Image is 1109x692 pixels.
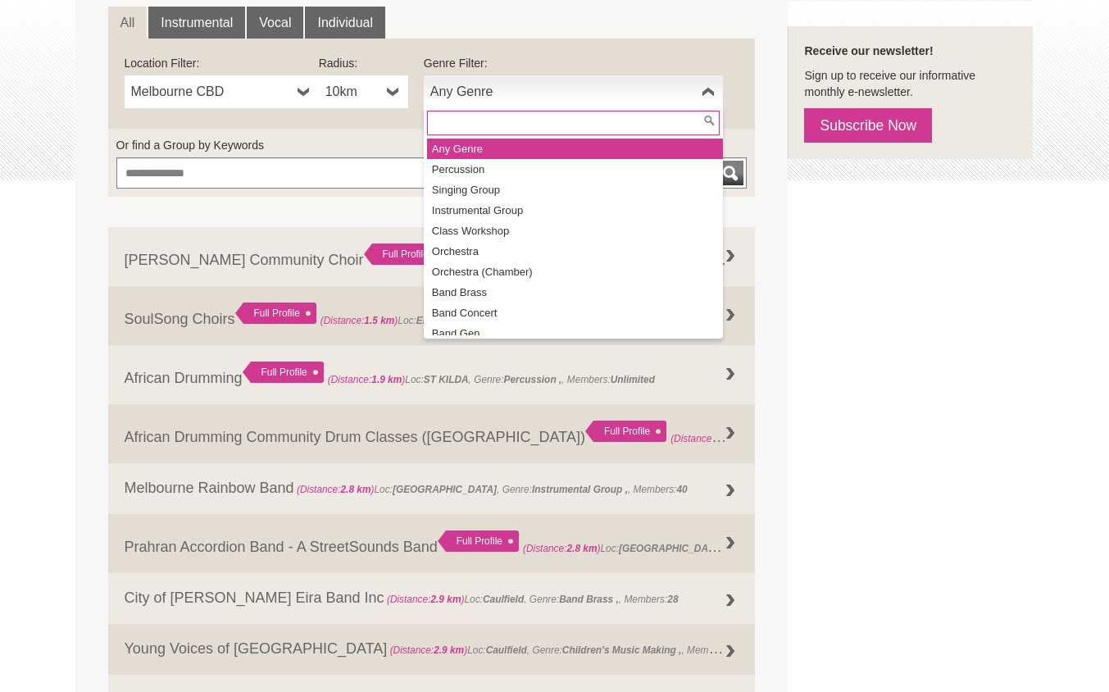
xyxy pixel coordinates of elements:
strong: Instrumental Group , [532,484,628,495]
a: Young Voices of [GEOGRAPHIC_DATA] (Distance:2.9 km)Loc:Caulfield, Genre:Children's Music Making ,... [108,624,756,675]
span: (Distance: ) [320,315,398,326]
a: Individual [305,7,385,39]
span: (Distance: ) [390,644,468,656]
div: Full Profile [364,244,445,265]
label: Genre Filter: [424,55,723,71]
li: Orchestra [427,241,723,262]
span: Loc: , Genre: , Members: [320,315,639,326]
li: Class Workshop [427,221,723,241]
li: Band Concert [427,303,723,323]
label: Or find a Group by Keywords [116,137,748,153]
li: Any Genre [427,139,723,159]
li: Band Gen [427,323,723,344]
div: Full Profile [235,303,316,324]
label: Location Filter: [125,55,319,71]
div: Full Profile [585,421,666,442]
li: Singing Group [427,180,723,200]
span: (Distance: ) [387,594,465,605]
span: (Distance: ) [328,374,406,385]
strong: 1.9 km [371,374,402,385]
a: All [108,7,148,39]
li: Instrumental Group [427,200,723,221]
a: Melbourne Rainbow Band (Distance:2.8 km)Loc:[GEOGRAPHIC_DATA], Genre:Instrumental Group ,, Member... [108,463,756,514]
strong: 40 [676,484,687,495]
strong: ST KILDA [424,374,469,385]
span: (Distance: ) [297,484,375,495]
strong: 2.8 km [566,543,597,554]
span: Loc: , Genre: , Members: [523,539,914,555]
span: Loc: , Genre: , Members: [328,374,655,385]
a: City of [PERSON_NAME] Eira Band Inc (Distance:2.9 km)Loc:Caulfield, Genre:Band Brass ,, Members:28 [108,573,756,624]
span: Loc: , Genre: , Members: [384,594,679,605]
strong: 2.9 km [434,644,464,656]
strong: Receive our newsletter! [804,44,933,57]
strong: Caulfield [486,644,527,656]
strong: 2.8 km [340,484,370,495]
span: 10km [325,82,380,102]
strong: Children's Music Making , [562,644,682,656]
strong: Band Brass , [559,594,619,605]
a: Vocal [247,7,303,39]
span: Loc: , Genre: , Members: [387,640,746,657]
strong: [GEOGRAPHIC_DATA] [619,539,723,555]
a: African Drumming Community Drum Classes ([GEOGRAPHIC_DATA]) Full Profile (Distance:1.9 km)Loc:, G... [108,404,756,463]
strong: 1.5 km [364,315,394,326]
span: (Distance: ) [670,429,748,445]
span: (Distance: ) [523,543,601,554]
strong: Percussion , [504,374,562,385]
span: Loc: , Genre: , [670,429,898,445]
a: [PERSON_NAME] Community Choir Full Profile (Distance:0.6 km)Loc:[PERSON_NAME], Genre:Singing Grou... [108,227,756,286]
a: Prahran Accordion Band - A StreetSounds Band Full Profile (Distance:2.8 km)Loc:[GEOGRAPHIC_DATA],... [108,514,756,573]
a: Instrumental [148,7,245,39]
div: Full Profile [438,530,519,552]
strong: Caulfield [483,594,524,605]
strong: Elsternwick [416,315,470,326]
span: Loc: , Genre: , Members: [294,484,688,495]
strong: [GEOGRAPHIC_DATA] [393,484,497,495]
li: Orchestra (Chamber) [427,262,723,282]
a: SoulSong Choirs Full Profile (Distance:1.5 km)Loc:Elsternwick, Genre:Singing Group ,, Members:20 [108,286,756,345]
span: Any Genre [430,82,695,102]
a: 10km [319,75,408,108]
span: Melbourne CBD [131,82,291,102]
li: Band Brass [427,282,723,303]
a: Melbourne CBD [125,75,319,108]
strong: 2.9 km [430,594,461,605]
p: Sign up to receive our informative monthly e-newsletter. [804,67,1016,100]
label: Radius: [319,55,408,71]
strong: 28 [667,594,678,605]
a: African Drumming Full Profile (Distance:1.9 km)Loc:ST KILDA, Genre:Percussion ,, Members:Unlimited [108,345,756,404]
li: Percussion [427,159,723,180]
div: Full Profile [243,362,324,383]
strong: Unlimited [611,374,655,385]
a: Any Genre [424,75,723,108]
a: Subscribe Now [804,108,932,143]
